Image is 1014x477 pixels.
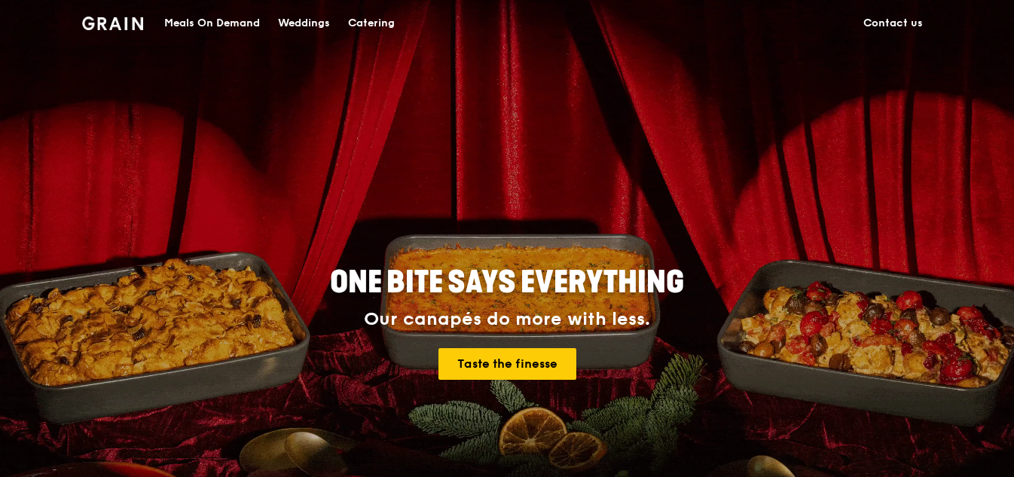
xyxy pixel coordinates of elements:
div: Our canapés do more with less. [236,309,778,330]
a: Contact us [854,1,932,46]
a: Taste the finesse [438,348,576,380]
a: Weddings [269,1,339,46]
span: ONE BITE SAYS EVERYTHING [330,264,684,301]
a: Catering [339,1,404,46]
div: Catering [348,1,395,46]
div: Meals On Demand [164,1,260,46]
div: Weddings [278,1,330,46]
img: Grain [82,17,143,30]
